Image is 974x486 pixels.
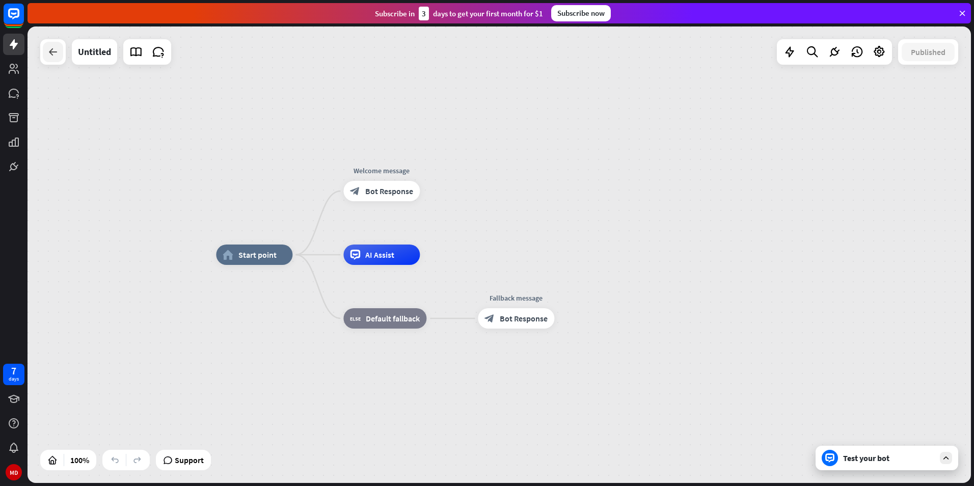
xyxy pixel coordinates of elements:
span: Bot Response [500,313,548,323]
div: Fallback message [470,293,562,303]
div: 7 [11,366,16,375]
span: Start point [238,250,277,260]
div: Subscribe now [551,5,611,21]
span: AI Assist [365,250,394,260]
div: 100% [67,452,92,468]
span: Support [175,452,204,468]
a: 7 days [3,364,24,385]
div: Test your bot [843,453,935,463]
i: block_bot_response [484,313,495,323]
div: MD [6,464,22,480]
i: block_bot_response [350,186,360,196]
div: Welcome message [336,166,427,176]
span: Default fallback [366,313,420,323]
span: Bot Response [365,186,413,196]
i: home_2 [223,250,233,260]
div: days [9,375,19,383]
button: Published [902,43,955,61]
i: block_fallback [350,313,361,323]
div: 3 [419,7,429,20]
div: Untitled [78,39,111,65]
div: Subscribe in days to get your first month for $1 [375,7,543,20]
button: Open LiveChat chat widget [8,4,39,35]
